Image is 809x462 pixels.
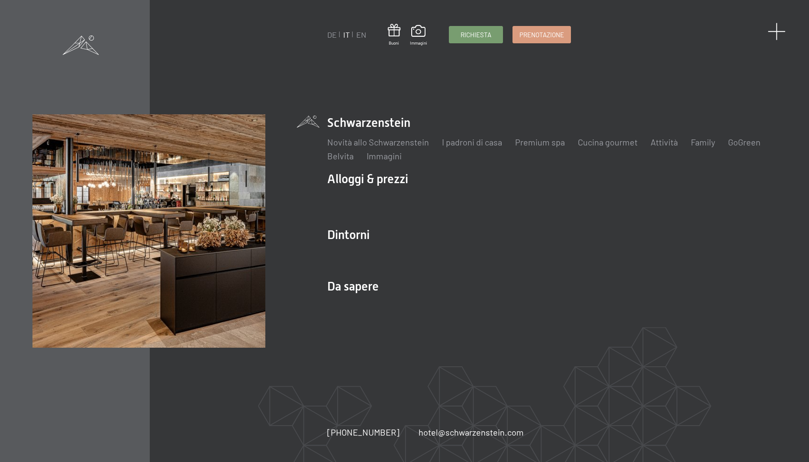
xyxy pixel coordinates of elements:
[519,30,564,39] span: Prenotazione
[651,137,678,147] a: Attività
[442,137,502,147] a: I padroni di casa
[327,151,354,161] a: Belvita
[578,137,638,147] a: Cucina gourmet
[410,25,427,46] a: Immagini
[388,24,400,46] a: Buoni
[32,114,265,347] img: Hotel Benessere SCHWARZENSTEIN – Trentino Alto Adige Dolomiti
[327,426,400,438] a: [PHONE_NUMBER]
[327,30,337,39] a: DE
[515,137,565,147] a: Premium spa
[327,427,400,437] span: [PHONE_NUMBER]
[449,26,503,43] a: Richiesta
[691,137,715,147] a: Family
[513,26,570,43] a: Prenotazione
[461,30,491,39] span: Richiesta
[419,426,524,438] a: hotel@schwarzenstein.com
[327,137,429,147] a: Novità allo Schwarzenstein
[388,40,400,46] span: Buoni
[356,30,366,39] a: EN
[343,30,350,39] a: IT
[728,137,761,147] a: GoGreen
[367,151,402,161] a: Immagini
[410,40,427,46] span: Immagini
